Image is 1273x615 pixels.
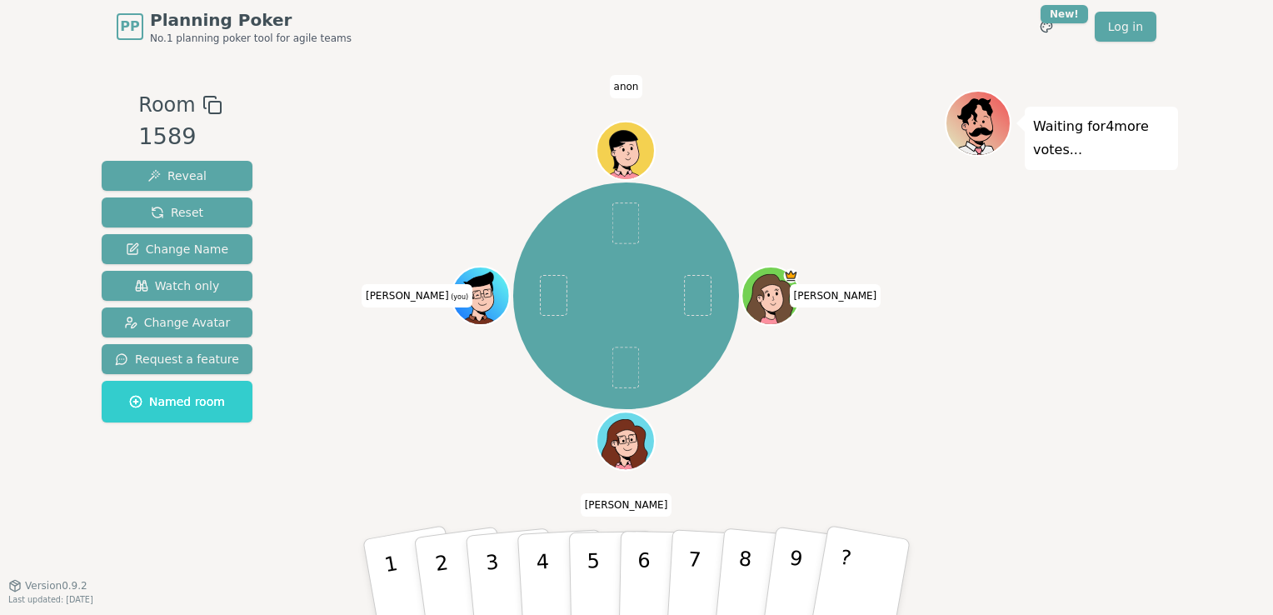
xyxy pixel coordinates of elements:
[102,234,252,264] button: Change Name
[8,579,87,592] button: Version0.9.2
[138,120,222,154] div: 1589
[453,268,508,323] button: Click to change your avatar
[138,90,195,120] span: Room
[120,17,139,37] span: PP
[784,268,799,283] span: Ellen is the host
[449,293,469,301] span: (you)
[790,284,881,307] span: Click to change your name
[102,197,252,227] button: Reset
[102,271,252,301] button: Watch only
[1095,12,1156,42] a: Log in
[102,381,252,422] button: Named room
[362,284,472,307] span: Click to change your name
[1031,12,1061,42] button: New!
[610,75,643,98] span: Click to change your name
[1041,5,1088,23] div: New!
[135,277,220,294] span: Watch only
[147,167,207,184] span: Reveal
[151,204,203,221] span: Reset
[126,241,228,257] span: Change Name
[102,161,252,191] button: Reveal
[150,8,352,32] span: Planning Poker
[1033,115,1170,162] p: Waiting for 4 more votes...
[129,393,225,410] span: Named room
[124,314,231,331] span: Change Avatar
[150,32,352,45] span: No.1 planning poker tool for agile teams
[102,307,252,337] button: Change Avatar
[102,344,252,374] button: Request a feature
[581,493,672,517] span: Click to change your name
[25,579,87,592] span: Version 0.9.2
[8,595,93,604] span: Last updated: [DATE]
[115,351,239,367] span: Request a feature
[117,8,352,45] a: PPPlanning PokerNo.1 planning poker tool for agile teams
